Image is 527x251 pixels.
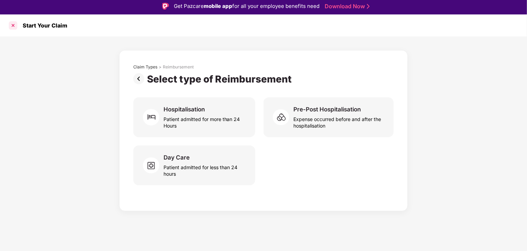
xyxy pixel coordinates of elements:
[143,107,164,128] img: svg+xml;base64,PHN2ZyB4bWxucz0iaHR0cDovL3d3dy53My5vcmcvMjAwMC9zdmciIHdpZHRoPSI2MCIgaGVpZ2h0PSI2MC...
[367,3,370,10] img: Stroke
[159,64,161,70] div: >
[293,113,385,129] div: Expense occurred before and after the hospitalisation
[174,2,319,10] div: Get Pazcare for all your employee benefits need
[163,64,194,70] div: Reimbursement
[143,155,164,176] img: svg+xml;base64,PHN2ZyB4bWxucz0iaHR0cDovL3d3dy53My5vcmcvMjAwMC9zdmciIHdpZHRoPSI2MCIgaGVpZ2h0PSI1OC...
[162,3,169,10] img: Logo
[133,73,147,84] img: svg+xml;base64,PHN2ZyBpZD0iUHJldi0zMngzMiIgeG1sbnM9Imh0dHA6Ly93d3cudzMub3JnLzIwMDAvc3ZnIiB3aWR0aD...
[133,64,157,70] div: Claim Types
[164,113,247,129] div: Patient admitted for more than 24 Hours
[164,106,205,113] div: Hospitalisation
[325,3,368,10] a: Download Now
[273,107,293,128] img: svg+xml;base64,PHN2ZyB4bWxucz0iaHR0cDovL3d3dy53My5vcmcvMjAwMC9zdmciIHdpZHRoPSI2MCIgaGVpZ2h0PSI1OC...
[293,106,361,113] div: Pre-Post Hospitalisation
[147,73,294,85] div: Select type of Reimbursement
[164,161,247,177] div: Patient admitted for less than 24 hours
[164,154,190,161] div: Day Care
[204,3,232,9] strong: mobile app
[19,22,67,29] div: Start Your Claim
